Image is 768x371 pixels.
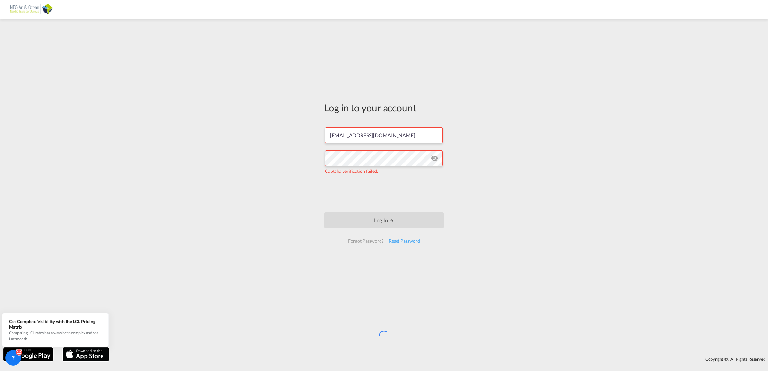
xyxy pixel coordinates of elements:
img: apple.png [62,347,110,362]
button: LOGIN [324,212,444,228]
div: Forgot Password? [345,235,386,247]
div: Copyright © . All Rights Reserved [112,354,768,365]
span: Captcha verification failed. [325,168,378,174]
input: Enter email/phone number [325,127,443,143]
iframe: reCAPTCHA [335,181,433,206]
img: google.png [3,347,54,362]
img: af31b1c0b01f11ecbc353f8e72265e29.png [10,3,53,17]
md-icon: icon-eye-off [431,155,438,162]
div: Reset Password [386,235,423,247]
div: Log in to your account [324,101,444,114]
